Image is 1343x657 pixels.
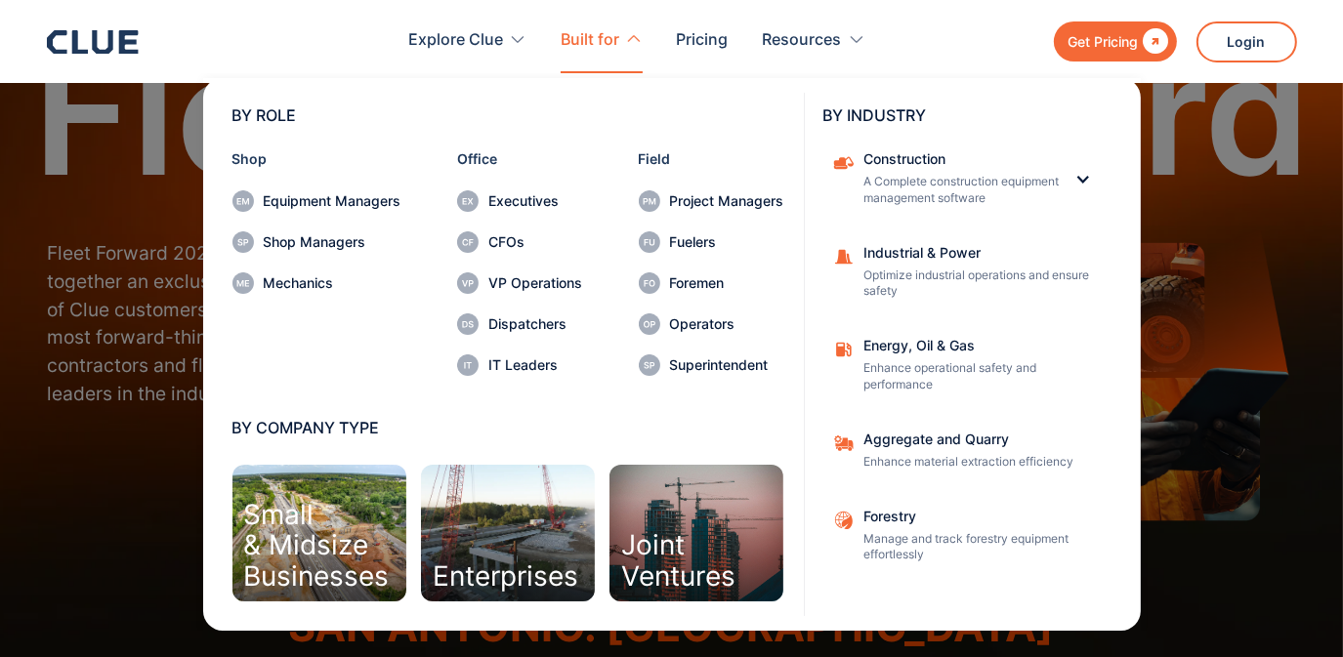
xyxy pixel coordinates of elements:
[621,530,735,592] div: Joint Ventures
[232,465,406,601] a: Small& MidsizeBusinesses
[232,107,784,123] div: BY ROLE
[232,420,784,435] div: BY COMPANY TYPE
[823,329,1112,403] a: Energy, Oil & GasEnhance operational safety and performance
[457,190,582,212] a: Executives
[639,190,784,212] a: Project Managers
[864,152,1060,166] div: Construction
[823,500,1112,574] a: ForestryManage and track forestry equipment effortlessly
[864,432,1099,446] div: Aggregate and Quarry
[833,246,855,267] img: Construction cone icon
[457,272,582,294] a: VP Operations
[639,313,784,335] a: Operators
[864,360,1099,393] p: Enhance operational safety and performance
[833,432,855,454] img: Aggregate and Quarry
[488,276,582,290] div: VP Operations
[232,190,401,212] a: Equipment Managers
[670,317,784,331] div: Operators
[639,354,784,376] a: Superintendent
[264,276,401,290] div: Mechanics
[289,605,1055,647] h3: SAN ANTONIO. [GEOGRAPHIC_DATA]
[670,194,784,208] div: Project Managers
[408,10,526,71] div: Explore Clue
[639,152,784,166] div: Field
[864,531,1099,564] p: Manage and track forestry equipment effortlessly
[1196,21,1297,62] a: Login
[264,235,401,249] div: Shop Managers
[561,10,619,71] div: Built for
[833,510,855,531] img: Aggregate and Quarry
[670,235,784,249] div: Fuelers
[457,231,582,253] a: CFOs
[421,465,595,601] a: Enterprises
[232,152,401,166] div: Shop
[561,10,643,71] div: Built for
[763,10,842,71] div: Resources
[639,231,784,253] a: Fuelers
[1054,21,1177,62] a: Get Pricing
[677,10,729,71] a: Pricing
[823,143,1112,217] div: ConstructionConstructionA Complete construction equipment management software
[823,236,1112,310] a: Industrial & PowerOptimize industrial operations and ensure safety
[833,152,855,174] img: Construction
[408,10,503,71] div: Explore Clue
[488,317,582,331] div: Dispatchers
[488,358,582,372] div: IT Leaders
[1139,29,1169,54] div: 
[33,31,439,199] div: Fleet
[864,246,1099,260] div: Industrial & Power
[864,454,1099,471] p: Enhance material extraction efficiency
[763,10,865,71] div: Resources
[47,73,1297,631] nav: Built for
[244,500,390,592] div: Small & Midsize Businesses
[670,276,784,290] div: Foremen
[433,561,578,592] div: Enterprises
[457,313,582,335] a: Dispatchers
[1069,29,1139,54] div: Get Pricing
[488,194,582,208] div: Executives
[264,194,401,208] div: Equipment Managers
[609,465,783,601] a: JointVentures
[823,107,1112,123] div: BY INDUSTRY
[457,354,582,376] a: IT Leaders
[864,174,1060,207] p: A Complete construction equipment management software
[457,152,582,166] div: Office
[823,423,1112,480] a: Aggregate and QuarryEnhance material extraction efficiency
[670,358,784,372] div: Superintendent
[639,272,784,294] a: Foremen
[232,231,401,253] a: Shop Managers
[864,339,1099,352] div: Energy, Oil & Gas
[488,235,582,249] div: CFOs
[823,143,1072,217] a: ConstructionA Complete construction equipment management software
[232,272,401,294] a: Mechanics
[864,510,1099,523] div: Forestry
[833,339,855,360] img: fleet fuel icon
[864,267,1099,301] p: Optimize industrial operations and ensure safety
